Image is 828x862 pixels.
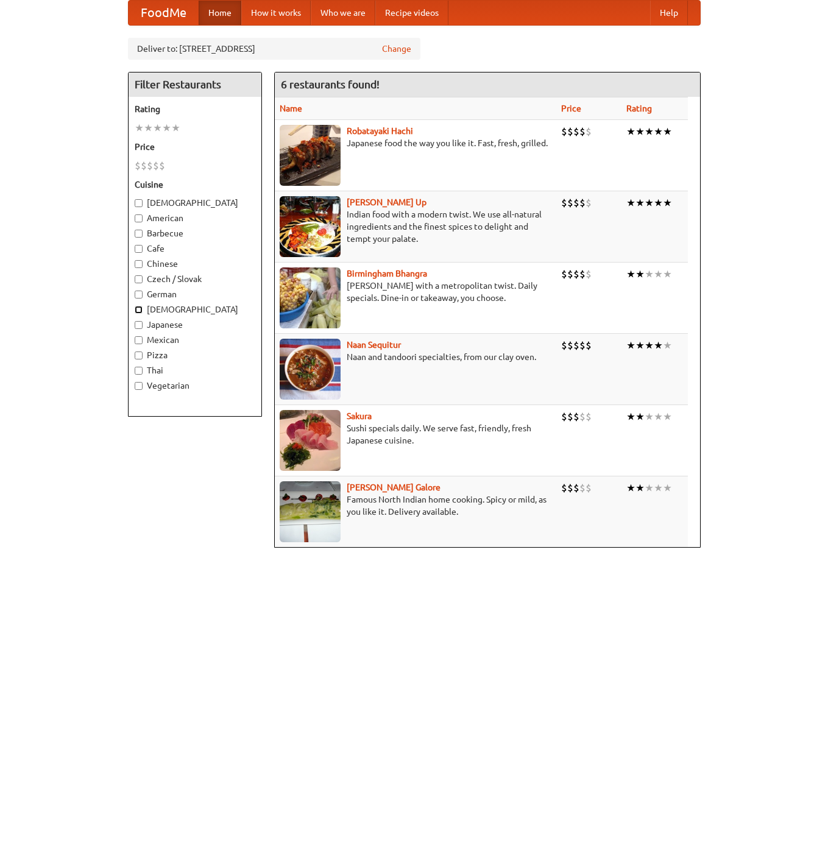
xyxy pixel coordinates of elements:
[159,159,165,172] li: $
[654,410,663,423] li: ★
[153,159,159,172] li: $
[586,267,592,281] li: $
[635,196,645,210] li: ★
[162,121,171,135] li: ★
[654,481,663,495] li: ★
[586,196,592,210] li: $
[128,38,420,60] div: Deliver to: [STREET_ADDRESS]
[654,125,663,138] li: ★
[144,121,153,135] li: ★
[135,306,143,314] input: [DEMOGRAPHIC_DATA]
[347,340,401,350] a: Naan Sequitur
[135,334,255,346] label: Mexican
[280,493,552,518] p: Famous North Indian home cooking. Spicy or mild, as you like it. Delivery available.
[135,367,143,375] input: Thai
[579,267,586,281] li: $
[626,481,635,495] li: ★
[561,481,567,495] li: $
[567,125,573,138] li: $
[135,159,141,172] li: $
[171,121,180,135] li: ★
[626,410,635,423] li: ★
[135,260,143,268] input: Chinese
[135,103,255,115] h5: Rating
[135,364,255,376] label: Thai
[579,196,586,210] li: $
[135,227,255,239] label: Barbecue
[347,197,426,207] a: [PERSON_NAME] Up
[135,321,143,329] input: Japanese
[135,121,144,135] li: ★
[645,196,654,210] li: ★
[135,303,255,316] label: [DEMOGRAPHIC_DATA]
[567,410,573,423] li: $
[567,267,573,281] li: $
[280,339,341,400] img: naansequitur.jpg
[663,196,672,210] li: ★
[650,1,688,25] a: Help
[135,141,255,153] h5: Price
[567,481,573,495] li: $
[129,1,199,25] a: FoodMe
[135,212,255,224] label: American
[147,159,153,172] li: $
[579,339,586,352] li: $
[347,126,413,136] a: Robatayaki Hachi
[561,410,567,423] li: $
[280,351,552,363] p: Naan and tandoori specialties, from our clay oven.
[347,482,441,492] a: [PERSON_NAME] Galore
[626,125,635,138] li: ★
[280,125,341,186] img: robatayaki.jpg
[382,43,411,55] a: Change
[347,411,372,421] a: Sakura
[135,275,143,283] input: Czech / Slovak
[573,481,579,495] li: $
[663,481,672,495] li: ★
[280,208,552,245] p: Indian food with a modern twist. We use all-natural ingredients and the finest spices to delight ...
[561,339,567,352] li: $
[635,125,645,138] li: ★
[280,196,341,257] img: curryup.jpg
[645,410,654,423] li: ★
[635,339,645,352] li: ★
[135,242,255,255] label: Cafe
[586,481,592,495] li: $
[135,197,255,209] label: [DEMOGRAPHIC_DATA]
[141,159,147,172] li: $
[573,267,579,281] li: $
[281,79,380,90] ng-pluralize: 6 restaurants found!
[135,199,143,207] input: [DEMOGRAPHIC_DATA]
[311,1,375,25] a: Who we are
[645,125,654,138] li: ★
[280,104,302,113] a: Name
[135,245,143,253] input: Cafe
[654,196,663,210] li: ★
[135,319,255,331] label: Japanese
[579,125,586,138] li: $
[135,291,143,299] input: German
[586,410,592,423] li: $
[561,196,567,210] li: $
[135,352,143,359] input: Pizza
[586,339,592,352] li: $
[579,410,586,423] li: $
[586,125,592,138] li: $
[626,104,652,113] a: Rating
[645,339,654,352] li: ★
[626,196,635,210] li: ★
[135,273,255,285] label: Czech / Slovak
[645,481,654,495] li: ★
[663,267,672,281] li: ★
[663,410,672,423] li: ★
[280,267,341,328] img: bhangra.jpg
[347,269,427,278] a: Birmingham Bhangra
[645,267,654,281] li: ★
[626,267,635,281] li: ★
[280,137,552,149] p: Japanese food the way you like it. Fast, fresh, grilled.
[626,339,635,352] li: ★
